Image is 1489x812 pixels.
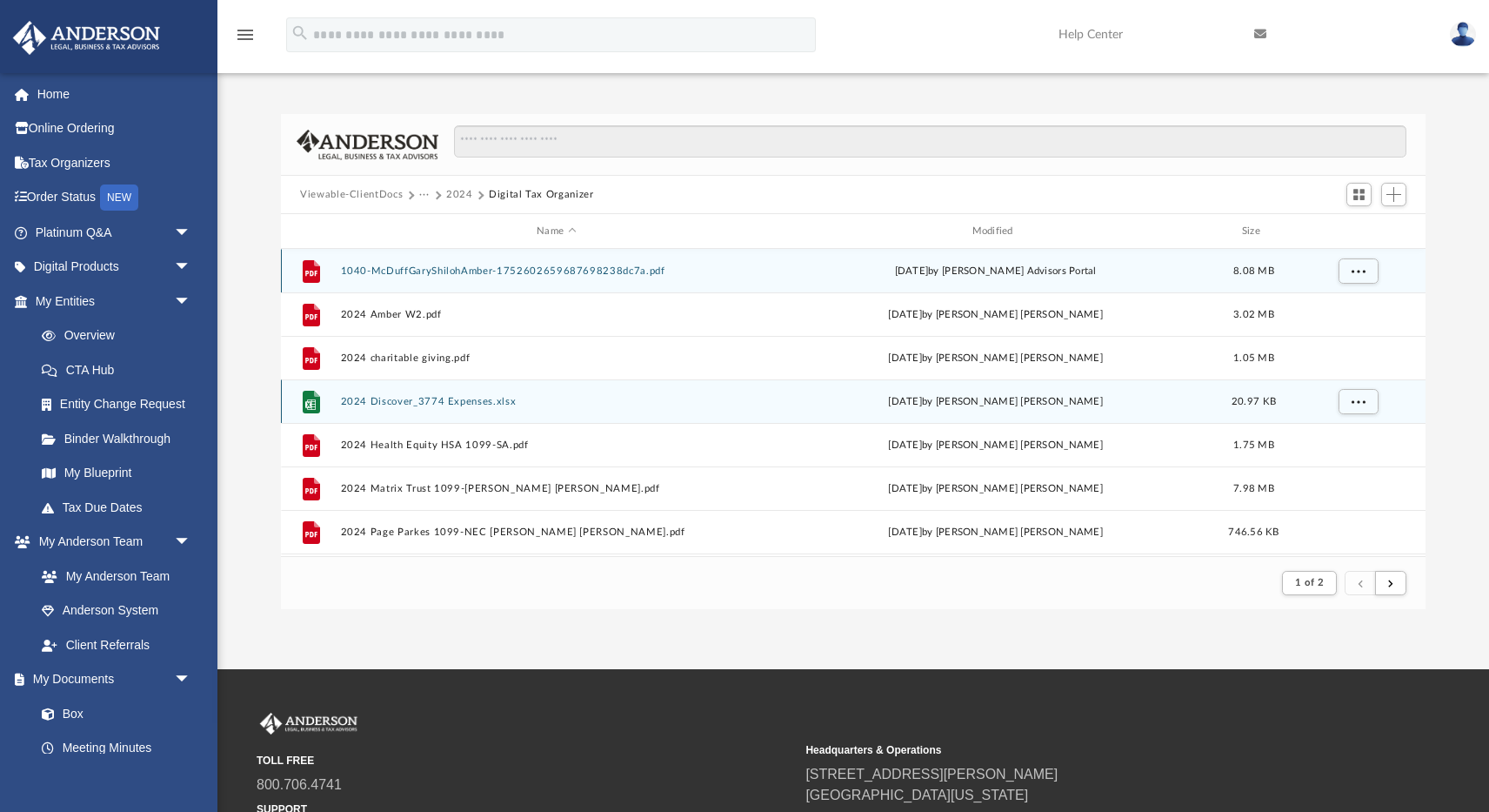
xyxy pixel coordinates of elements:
[1232,397,1276,406] span: 20.97 KB
[290,23,310,43] i: search
[12,77,217,111] a: Home
[174,215,209,251] span: arrow_drop_down
[174,525,209,560] span: arrow_drop_down
[780,307,1212,323] div: [DATE] by [PERSON_NAME] [PERSON_NAME]
[341,527,772,538] button: 2024 Page Parkes 1099-NEC [PERSON_NAME] [PERSON_NAME].pdf
[257,713,361,735] img: Anderson Advisors Platinum Portal
[1339,389,1379,415] button: More options
[100,185,138,211] div: NEW
[1233,484,1274,493] span: 7.98 MB
[300,187,403,203] button: Viewable-ClientDocs
[780,438,1212,453] div: [DATE] by [PERSON_NAME] [PERSON_NAME]
[24,456,209,491] a: My Blueprint
[1381,183,1407,207] button: Add
[281,249,1426,557] div: grid
[780,525,1212,540] div: [DATE] by [PERSON_NAME] [PERSON_NAME]
[24,387,217,422] a: Entity Change Request
[1295,578,1324,587] span: 1 of 2
[1233,353,1274,363] span: 1.05 MB
[12,250,217,285] a: Digital Productsarrow_drop_down
[174,662,209,698] span: arrow_drop_down
[24,421,217,456] a: Binder Walkthrough
[805,788,1028,802] a: [GEOGRAPHIC_DATA][US_STATE]
[1219,224,1289,239] div: Size
[780,351,1212,366] div: [DATE] by [PERSON_NAME] [PERSON_NAME]
[1282,571,1337,595] button: 1 of 2
[340,224,772,239] div: Name
[1228,527,1279,537] span: 746.56 KB
[12,525,209,560] a: My Anderson Teamarrow_drop_down
[24,594,209,628] a: Anderson System
[1233,266,1274,276] span: 8.08 MB
[1233,440,1274,450] span: 1.75 MB
[341,309,772,320] button: 2024 Amber W2.pdf
[805,767,1058,782] a: [STREET_ADDRESS][PERSON_NAME]
[419,187,431,203] button: ···
[24,627,209,662] a: Client Referrals
[235,24,256,45] i: menu
[1450,22,1476,47] img: User Pic
[257,753,793,768] small: TOLL FREE
[24,559,200,594] a: My Anderson Team
[24,696,200,731] a: Box
[12,180,217,216] a: Order StatusNEW
[24,319,217,353] a: Overview
[257,777,342,792] a: 800.706.4741
[780,264,1212,279] div: [DATE] by [PERSON_NAME] Advisors Portal
[341,396,772,407] button: 2024 Discover_3774 Expenses.xlsx
[1233,310,1274,319] span: 3.02 MB
[24,731,209,766] a: Meeting Minutes
[174,250,209,285] span: arrow_drop_down
[174,284,209,319] span: arrow_drop_down
[780,394,1212,410] div: [DATE] by [PERSON_NAME] [PERSON_NAME]
[1339,258,1379,285] button: More options
[24,352,217,387] a: CTA Hub
[289,224,332,239] div: id
[12,111,217,146] a: Online Ordering
[1346,183,1372,207] button: Switch to Grid View
[341,352,772,364] button: 2024 charitable giving.pdf
[341,440,772,451] button: 2024 Health Equity HSA 1099-SA.pdf
[24,490,217,525] a: Tax Due Dates
[780,481,1212,497] div: [DATE] by [PERSON_NAME] [PERSON_NAME]
[8,21,165,55] img: Anderson Advisors Platinum Portal
[805,742,1342,758] small: Headquarters & Operations
[12,145,217,180] a: Tax Organizers
[12,215,217,250] a: Platinum Q&Aarrow_drop_down
[454,125,1406,158] input: Search files and folders
[341,483,772,494] button: 2024 Matrix Trust 1099-[PERSON_NAME] [PERSON_NAME].pdf
[1296,224,1418,239] div: id
[12,284,217,319] a: My Entitiesarrow_drop_down
[779,224,1212,239] div: Modified
[12,662,209,697] a: My Documentsarrow_drop_down
[341,265,772,277] button: 1040-McDuffGaryShilohAmber-1752602659687698238dc7a.pdf
[489,187,594,203] button: Digital Tax Organizer
[235,33,256,45] a: menu
[446,187,473,203] button: 2024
